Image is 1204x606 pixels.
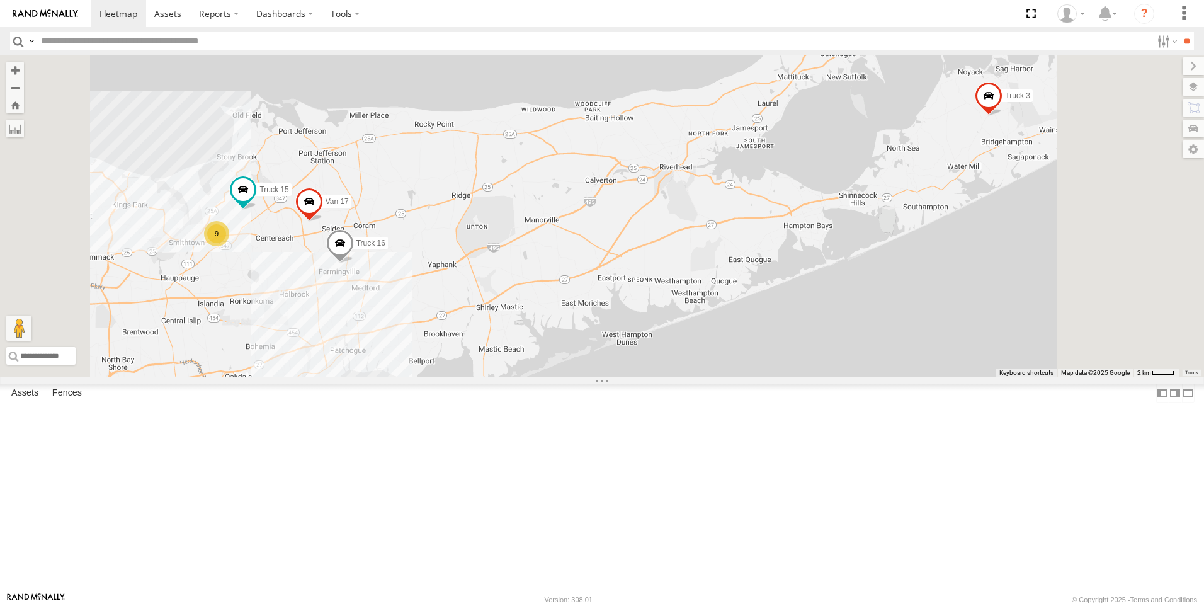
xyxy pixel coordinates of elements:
[6,316,31,341] button: Drag Pegman onto the map to open Street View
[259,185,288,194] span: Truck 15
[1005,91,1030,100] span: Truck 3
[6,79,24,96] button: Zoom out
[13,9,78,18] img: rand-logo.svg
[1185,370,1198,375] a: Terms (opens in new tab)
[545,596,593,603] div: Version: 308.01
[1053,4,1089,23] div: Barbara Muller
[1133,369,1179,377] button: Map Scale: 2 km per 34 pixels
[1152,32,1179,50] label: Search Filter Options
[1061,369,1130,376] span: Map data ©2025 Google
[1137,369,1151,376] span: 2 km
[1072,596,1197,603] div: © Copyright 2025 -
[46,384,88,402] label: Fences
[1169,384,1181,402] label: Dock Summary Table to the Right
[6,62,24,79] button: Zoom in
[7,593,65,606] a: Visit our Website
[1130,596,1197,603] a: Terms and Conditions
[999,369,1053,377] button: Keyboard shortcuts
[1156,384,1169,402] label: Dock Summary Table to the Left
[26,32,37,50] label: Search Query
[204,221,229,246] div: 9
[1134,4,1154,24] i: ?
[6,120,24,137] label: Measure
[1182,384,1195,402] label: Hide Summary Table
[6,96,24,113] button: Zoom Home
[1183,140,1204,158] label: Map Settings
[356,239,385,248] span: Truck 16
[5,384,45,402] label: Assets
[326,197,349,206] span: Van 17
